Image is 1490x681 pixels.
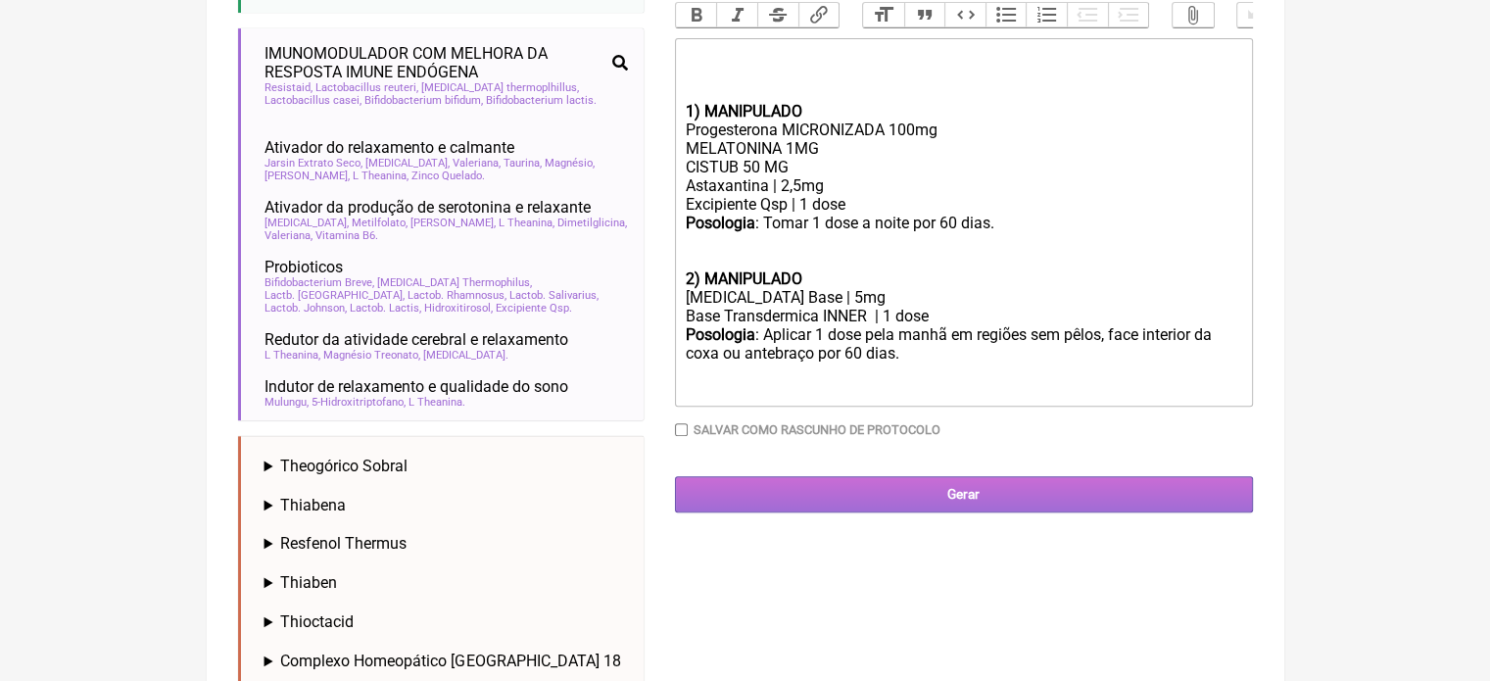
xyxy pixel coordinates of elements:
button: Italic [716,3,757,28]
span: Lactb. [GEOGRAPHIC_DATA] [264,289,405,302]
span: Complexo Homeopático [GEOGRAPHIC_DATA] 18 [280,652,620,670]
summary: Complexo Homeopático [GEOGRAPHIC_DATA] 18 [264,652,628,670]
span: Lactob. Lactis [350,302,421,315]
div: Progesterona MICRONIZADA 100mg MELATONINA 1MG CISTUB 50 MG Astaxantina | 2,5mg [685,121,1241,195]
span: Lactobacillus reuteri [315,81,418,94]
strong: Posologia [685,214,754,232]
span: Probioticos [264,258,343,276]
span: Zinco Quelado [411,170,485,182]
span: Theogórico Sobral [280,457,408,475]
summary: Resfenol Thermus [264,534,628,553]
span: Resistaid [264,81,312,94]
div: : Aplicar 1 dose pela manhã em regiões sem pêlos, face interior da coxa ou antebraço por 60 dias. [685,325,1241,400]
button: Bullets [985,3,1027,28]
strong: 1) MANIPULADO [685,102,801,121]
span: Taurina [504,157,542,170]
button: Undo [1237,3,1278,28]
button: Attach Files [1173,3,1214,28]
span: Resfenol Thermus [280,534,407,553]
div: Excipiente Qsp | 1 dose [685,195,1241,214]
span: Valeriana [264,229,312,242]
button: Heading [863,3,904,28]
button: Code [944,3,985,28]
span: [PERSON_NAME] [410,217,496,229]
span: Lactobacillus casei [264,94,361,107]
span: Lactob. Johnson [264,302,347,315]
button: Increase Level [1108,3,1149,28]
span: Redutor da atividade cerebral e relaxamento [264,330,568,349]
span: L Theanina [409,396,465,409]
span: Thiabena [280,496,346,514]
span: Valeriana [453,157,501,170]
span: [MEDICAL_DATA] [365,157,450,170]
label: Salvar como rascunho de Protocolo [694,422,940,437]
div: Base Transdermica INNER | 1 dose [685,307,1241,325]
span: Jarsin Extrato Seco [264,157,362,170]
summary: Thioctacid [264,612,628,631]
strong: Posologia [685,325,754,344]
span: 5-Hidroxitriptofano [312,396,406,409]
span: Dimetilglicina [557,217,627,229]
span: Thioctacid [280,612,354,631]
span: Bifidobacterium bifidum [364,94,483,107]
span: Ativador do relaxamento e calmante [264,138,514,157]
span: Bifidobacterium Breve [264,276,374,289]
span: [MEDICAL_DATA] Thermophilus [377,276,532,289]
span: Lactob. Salivarius [509,289,599,302]
span: Lactob. Rhamnosus [408,289,506,302]
button: Decrease Level [1067,3,1108,28]
span: Magnésio [545,157,595,170]
div: [MEDICAL_DATA] Base | 5mg [685,288,1241,307]
button: Bold [676,3,717,28]
button: Quote [904,3,945,28]
summary: Theogórico Sobral [264,457,628,475]
span: [PERSON_NAME] [264,170,350,182]
span: L Theanina [499,217,554,229]
summary: Thiabena [264,496,628,514]
span: Indutor de relaxamento e qualidade do sono [264,377,568,396]
span: L Theanina [264,349,320,362]
span: Hidroxitirosol [424,302,493,315]
strong: 2) MANIPULADO [685,269,801,288]
span: [MEDICAL_DATA] [423,349,508,362]
span: [MEDICAL_DATA] thermoplhillus [421,81,579,94]
span: IMUNOMODULADOR COM MELHORA DA RESPOSTA IMUNE ENDÓGENA [264,44,604,81]
span: Excipiente Qsp [496,302,572,315]
button: Link [798,3,840,28]
span: [MEDICAL_DATA] [264,217,349,229]
button: Strikethrough [757,3,798,28]
span: Thiaben [280,573,337,592]
span: Ativador da produção de serotonina e relaxante [264,198,591,217]
input: Gerar [675,476,1253,512]
div: : Tomar 1 dose a noite por 60 dias. [685,214,1241,269]
span: L Theanina [353,170,409,182]
span: Magnésio Treonato [323,349,420,362]
button: Numbers [1026,3,1067,28]
span: Bifidobacterium lactis [486,94,597,107]
span: Mulungu [264,396,309,409]
span: Vitamina B6 [315,229,378,242]
span: Metilfolato [352,217,408,229]
summary: Thiaben [264,573,628,592]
